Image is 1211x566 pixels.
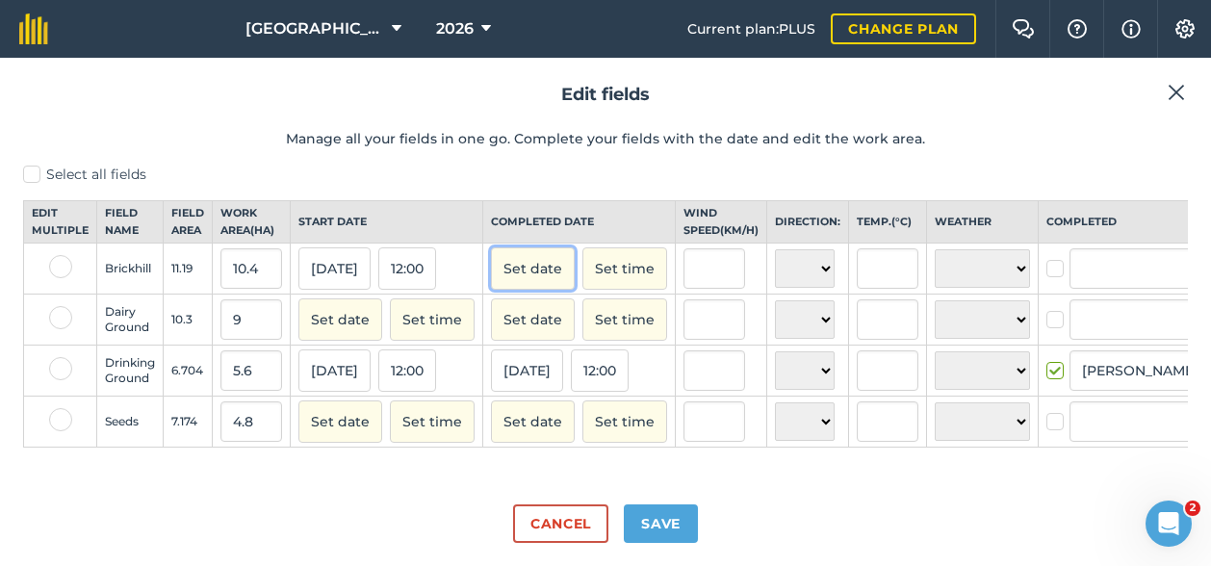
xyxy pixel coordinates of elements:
[378,349,436,392] button: 12:00
[927,201,1039,244] th: Weather
[298,298,382,341] button: Set date
[245,17,384,40] span: [GEOGRAPHIC_DATA]
[298,247,371,290] button: [DATE]
[491,349,563,392] button: [DATE]
[378,247,436,290] button: 12:00
[513,504,608,543] button: Cancel
[164,295,213,346] td: 10.3
[19,13,48,44] img: fieldmargin Logo
[1146,501,1192,547] iframe: Intercom live chat
[213,201,291,244] th: Work area ( Ha )
[491,298,575,341] button: Set date
[164,201,213,244] th: Field Area
[687,18,815,39] span: Current plan : PLUS
[298,400,382,443] button: Set date
[436,17,474,40] span: 2026
[97,244,164,295] td: Brickhill
[676,201,767,244] th: Wind speed ( km/h )
[97,397,164,448] td: Seeds
[23,165,1188,185] label: Select all fields
[831,13,976,44] a: Change plan
[164,397,213,448] td: 7.174
[97,201,164,244] th: Field name
[1121,17,1141,40] img: svg+xml;base64,PHN2ZyB4bWxucz0iaHR0cDovL3d3dy53My5vcmcvMjAwMC9zdmciIHdpZHRoPSIxNyIgaGVpZ2h0PSIxNy...
[390,298,475,341] button: Set time
[849,201,927,244] th: Temp. ( ° C )
[1173,19,1197,39] img: A cog icon
[767,201,849,244] th: Direction:
[97,346,164,397] td: Drinking Ground
[23,128,1188,149] p: Manage all your fields in one go. Complete your fields with the date and edit the work area.
[571,349,629,392] button: 12:00
[97,295,164,346] td: Dairy Ground
[582,298,667,341] button: Set time
[624,504,698,543] button: Save
[23,81,1188,109] h2: Edit fields
[483,201,676,244] th: Completed date
[582,400,667,443] button: Set time
[164,346,213,397] td: 6.704
[491,247,575,290] button: Set date
[24,201,97,244] th: Edit multiple
[298,349,371,392] button: [DATE]
[291,201,483,244] th: Start date
[582,247,667,290] button: Set time
[390,400,475,443] button: Set time
[1012,19,1035,39] img: Two speech bubbles overlapping with the left bubble in the forefront
[1066,19,1089,39] img: A question mark icon
[1185,501,1200,516] span: 2
[164,244,213,295] td: 11.19
[491,400,575,443] button: Set date
[1168,81,1185,104] img: svg+xml;base64,PHN2ZyB4bWxucz0iaHR0cDovL3d3dy53My5vcmcvMjAwMC9zdmciIHdpZHRoPSIyMiIgaGVpZ2h0PSIzMC...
